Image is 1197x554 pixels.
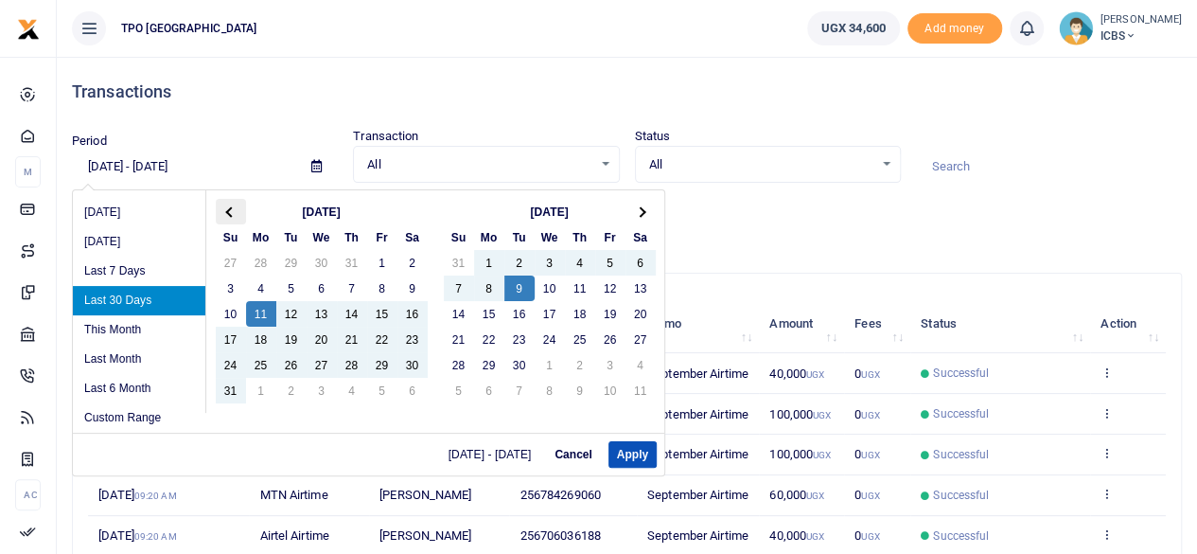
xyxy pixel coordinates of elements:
td: 24 [216,352,246,378]
td: 25 [565,327,595,352]
a: profile-user [PERSON_NAME] ICBS [1059,11,1182,45]
small: UGX [813,450,831,460]
td: 14 [337,301,367,327]
td: 14 [444,301,474,327]
span: September Airtime [647,366,748,381]
span: September Airtime [647,488,748,502]
td: 25 [246,352,276,378]
span: MTN Airtime [259,488,327,502]
span: TPO [GEOGRAPHIC_DATA] [114,20,264,37]
span: Add money [907,13,1002,45]
li: Last 6 Month [73,374,205,403]
td: 18 [565,301,595,327]
span: 60,000 [769,488,824,502]
small: 09:20 AM [134,531,177,542]
td: 5 [276,276,307,301]
td: 6 [474,378,504,403]
span: [PERSON_NAME] [379,528,471,543]
td: 26 [595,327,625,352]
label: Transaction [353,127,418,146]
th: Memo: activate to sort column ascending [637,295,759,353]
td: 30 [307,250,337,276]
td: 17 [535,301,565,327]
span: 40,000 [769,528,824,543]
li: Last 30 Days [73,286,205,315]
td: 7 [444,276,474,301]
td: 5 [444,378,474,403]
th: Su [444,224,474,250]
span: Successful [933,446,989,463]
span: [DATE] [98,488,176,502]
small: UGX [861,491,879,501]
td: 4 [565,250,595,276]
th: Fees: activate to sort column ascending [844,295,910,353]
span: 0 [854,488,879,502]
td: 31 [444,250,474,276]
td: 8 [367,276,397,301]
span: [DATE] [98,528,176,543]
span: 0 [854,407,879,421]
td: 21 [444,327,474,352]
small: UGX [861,531,879,542]
td: 5 [367,378,397,403]
td: 4 [246,276,276,301]
td: 6 [625,250,656,276]
span: September Airtime [647,447,748,461]
td: 24 [535,327,565,352]
span: [DATE] - [DATE] [449,449,539,460]
td: 28 [246,250,276,276]
li: Last 7 Days [73,257,205,286]
small: [PERSON_NAME] [1100,12,1182,28]
td: 28 [337,352,367,378]
th: We [535,224,565,250]
td: 2 [397,250,428,276]
td: 3 [535,250,565,276]
small: UGX [861,450,879,460]
td: 5 [595,250,625,276]
td: 16 [504,301,535,327]
td: 31 [337,250,367,276]
label: Status [635,127,671,146]
td: 20 [625,301,656,327]
td: 27 [216,250,246,276]
td: 6 [397,378,428,403]
td: 27 [307,352,337,378]
td: 3 [595,352,625,378]
li: Wallet ballance [800,11,907,45]
li: [DATE] [73,227,205,257]
td: 10 [535,276,565,301]
span: UGX 34,600 [821,19,886,38]
span: 0 [854,447,879,461]
td: 7 [337,276,367,301]
td: 23 [504,327,535,352]
td: 19 [595,301,625,327]
th: Tu [504,224,535,250]
td: 18 [246,327,276,352]
a: Add money [907,20,1002,34]
td: 26 [276,352,307,378]
td: 30 [504,352,535,378]
input: Search [916,151,1182,183]
td: 12 [276,301,307,327]
input: select period [72,151,296,183]
th: Su [216,224,246,250]
small: UGX [806,369,824,380]
li: Toup your wallet [907,13,1002,45]
td: 3 [307,378,337,403]
td: 2 [276,378,307,403]
label: Period [72,132,107,151]
td: 15 [474,301,504,327]
td: 3 [216,276,246,301]
span: Successful [933,365,989,382]
td: 4 [337,378,367,403]
td: 10 [216,301,246,327]
th: Action: activate to sort column ascending [1090,295,1166,353]
th: We [307,224,337,250]
td: 1 [535,352,565,378]
td: 22 [474,327,504,352]
span: Successful [933,405,989,422]
span: September Airtime [647,528,748,543]
td: 20 [307,327,337,352]
th: Th [337,224,367,250]
td: 29 [367,352,397,378]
